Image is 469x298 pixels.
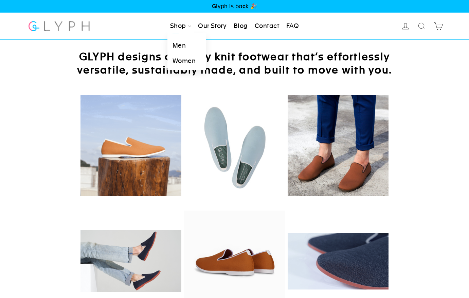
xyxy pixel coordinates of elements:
iframe: Glyph - Referral program [460,120,469,179]
a: Women [167,53,206,69]
a: Our Story [195,19,229,34]
a: Blog [231,19,251,34]
a: Shop [167,19,194,34]
ul: Primary [167,19,302,34]
a: Men [167,38,206,53]
h2: GLYPH designs digitally knit footwear that’s effortlessly versatile, sustainably made, and built ... [65,50,404,77]
img: Glyph [28,17,91,35]
a: FAQ [284,19,302,34]
a: Contact [252,19,282,34]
